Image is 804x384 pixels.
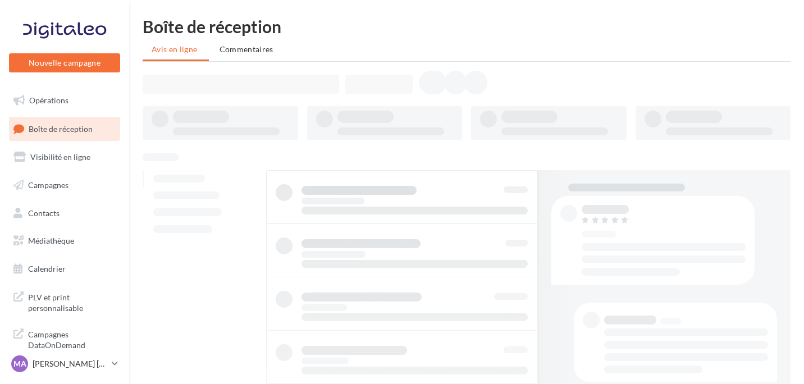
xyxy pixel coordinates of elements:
a: Opérations [7,89,122,112]
a: Boîte de réception [7,117,122,141]
span: Commentaires [220,44,273,54]
a: PLV et print personnalisable [7,285,122,318]
span: Boîte de réception [29,124,93,133]
span: Opérations [29,95,68,105]
p: [PERSON_NAME] [PERSON_NAME] [33,358,107,369]
a: Médiathèque [7,229,122,253]
span: Calendrier [28,264,66,273]
span: PLV et print personnalisable [28,290,116,314]
a: Contacts [7,202,122,225]
span: Visibilité en ligne [30,152,90,162]
span: Contacts [28,208,60,217]
a: Campagnes [7,173,122,197]
a: Visibilité en ligne [7,145,122,169]
span: Médiathèque [28,236,74,245]
span: Campagnes DataOnDemand [28,327,116,351]
a: Campagnes DataOnDemand [7,322,122,355]
span: Campagnes [28,180,68,190]
a: MA [PERSON_NAME] [PERSON_NAME] [9,353,120,374]
a: Calendrier [7,257,122,281]
div: Boîte de réception [143,18,791,35]
span: MA [13,358,26,369]
button: Nouvelle campagne [9,53,120,72]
